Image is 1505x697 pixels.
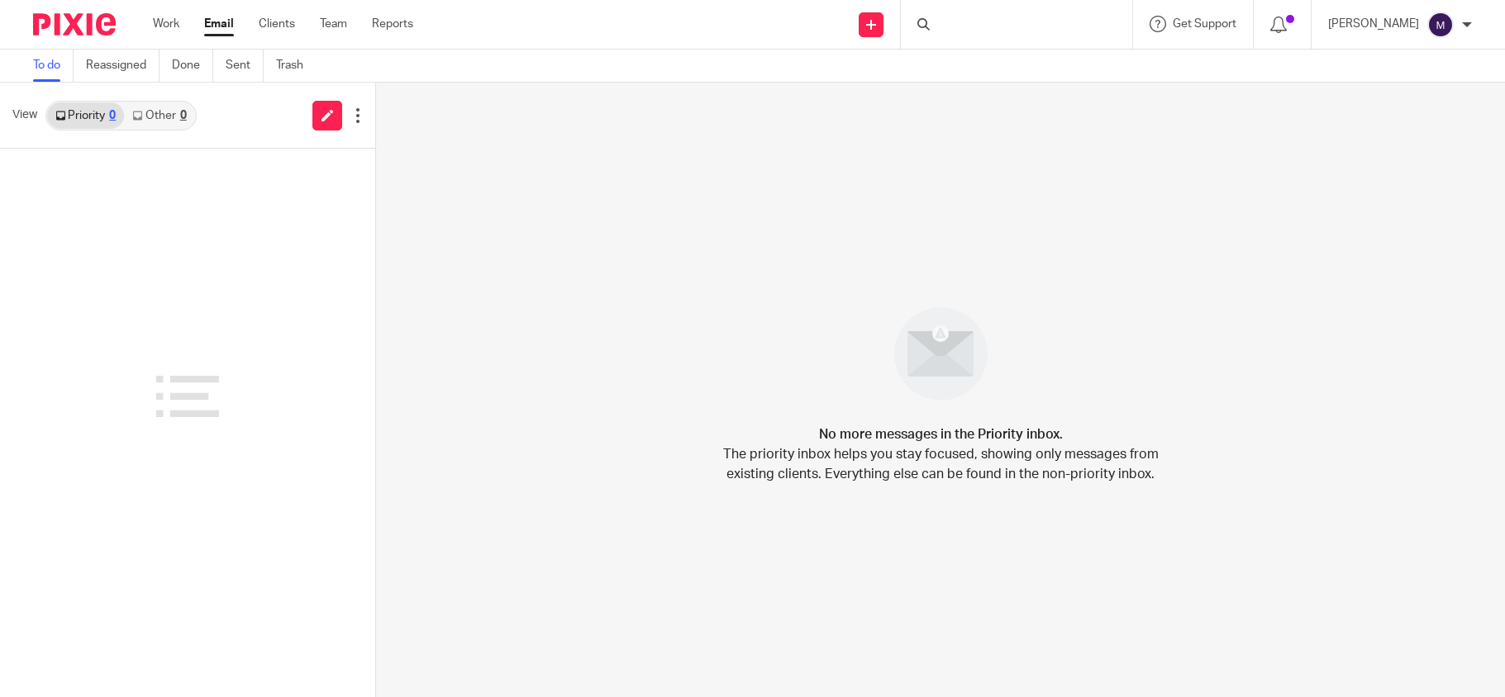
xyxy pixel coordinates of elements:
[883,296,998,411] img: image
[180,110,187,121] div: 0
[124,102,194,129] a: Other0
[259,16,295,32] a: Clients
[172,50,213,82] a: Done
[153,16,179,32] a: Work
[12,107,37,124] span: View
[320,16,347,32] a: Team
[33,13,116,36] img: Pixie
[226,50,264,82] a: Sent
[1173,18,1236,30] span: Get Support
[276,50,316,82] a: Trash
[1328,16,1419,32] p: [PERSON_NAME]
[819,424,1063,444] h4: No more messages in the Priority inbox.
[33,50,74,82] a: To do
[86,50,160,82] a: Reassigned
[109,110,116,121] div: 0
[722,444,1160,484] p: The priority inbox helps you stay focused, showing only messages from existing clients. Everythin...
[1427,12,1454,38] img: svg%3E
[47,102,124,129] a: Priority0
[372,16,413,32] a: Reports
[204,16,234,32] a: Email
